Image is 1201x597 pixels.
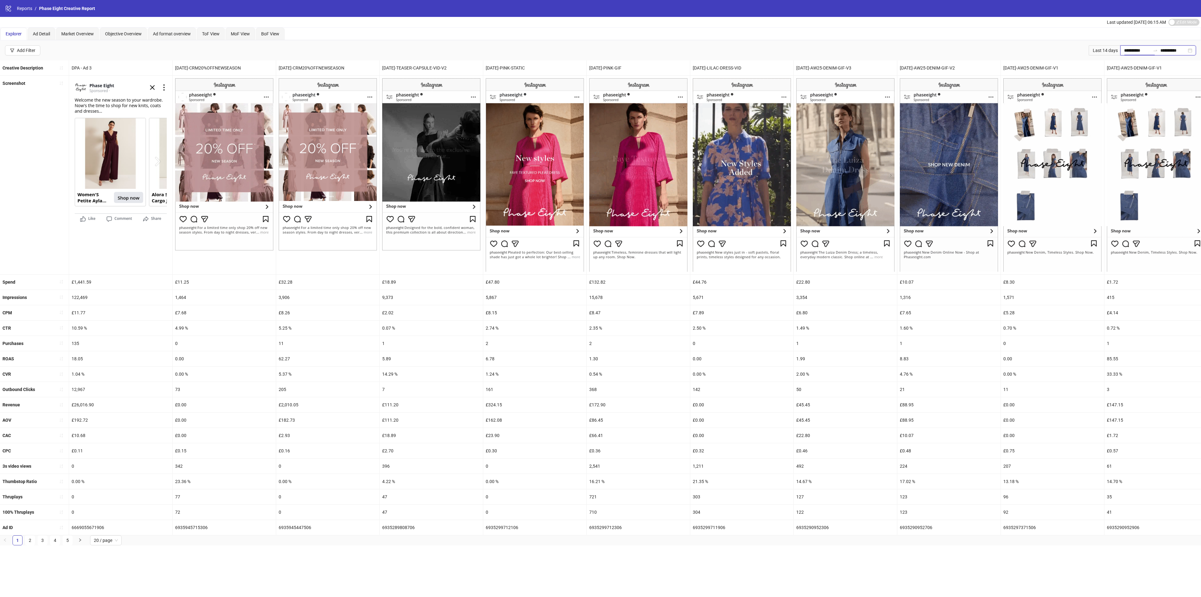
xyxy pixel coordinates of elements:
div: £0.32 [690,443,793,458]
div: £8.47 [587,305,690,320]
span: ToF View [202,31,220,36]
div: £162.08 [483,413,586,428]
div: £0.11 [69,443,172,458]
div: 6935945447506 [276,520,379,535]
div: 5.89 [380,351,483,366]
div: 0 [483,505,586,520]
div: £8.15 [483,305,586,320]
span: sort-ascending [59,495,63,499]
div: [DATE]-LILAC-DRESS-VID [690,60,793,75]
div: £86.45 [587,413,690,428]
div: £10.07 [897,275,1001,290]
img: Screenshot 6935290952306 [796,78,894,271]
div: 16.21 % [587,474,690,489]
a: 4 [50,536,60,545]
div: £88.95 [897,397,1001,412]
div: £6.80 [794,305,897,320]
div: 73 [173,382,276,397]
div: 14.29 % [380,367,483,382]
img: Screenshot 6935290952706 [900,78,998,271]
div: 4.76 % [897,367,1001,382]
div: 15,678 [587,290,690,305]
span: sort-ascending [59,341,63,345]
div: 368 [587,382,690,397]
div: £0.30 [483,443,586,458]
div: 9,373 [380,290,483,305]
div: £18.89 [380,275,483,290]
div: 0.00 % [276,474,379,489]
div: 0 [690,336,793,351]
div: 6.78 [483,351,586,366]
div: £1,441.59 [69,275,172,290]
li: 5 [63,535,73,545]
div: 721 [587,489,690,504]
img: Screenshot 6935945447506 [279,78,377,250]
div: 7 [380,382,483,397]
div: 207 [1001,459,1104,474]
div: 205 [276,382,379,397]
div: 1.49 % [794,321,897,336]
span: Phase Eight Creative Report [39,6,95,11]
img: Screenshot 6935945715306 [175,78,273,250]
div: 23.36 % [173,474,276,489]
div: 8.83 [897,351,1001,366]
b: AOV [3,418,11,423]
div: 62.27 [276,351,379,366]
div: £2,010.05 [276,397,379,412]
div: 10.59 % [69,321,172,336]
b: Ad ID [3,525,13,530]
div: £0.00 [1001,413,1104,428]
span: to [1153,48,1158,53]
b: CPC [3,448,11,453]
div: 1,571 [1001,290,1104,305]
a: 1 [13,536,22,545]
div: 2.74 % [483,321,586,336]
div: £18.89 [380,428,483,443]
div: 304 [690,505,793,520]
div: £88.95 [897,413,1001,428]
div: 303 [690,489,793,504]
div: 0.00 % [690,367,793,382]
div: 122,469 [69,290,172,305]
b: ROAS [3,356,14,361]
b: CPM [3,310,12,315]
b: Spend [3,280,15,285]
div: 396 [380,459,483,474]
div: £0.15 [173,443,276,458]
div: 0 [276,505,379,520]
div: 5.37 % [276,367,379,382]
span: sort-ascending [59,403,63,407]
div: 0 [276,459,379,474]
div: 710 [587,505,690,520]
img: Screenshot 6669055671906 [72,78,170,224]
div: 127 [794,489,897,504]
div: 6935289808706 [380,520,483,535]
button: right [75,535,85,545]
li: 2 [25,535,35,545]
div: £132.82 [587,275,690,290]
span: sort-ascending [59,326,63,330]
a: 5 [63,536,72,545]
div: 2.35 % [587,321,690,336]
div: DPA - Ad 3 [69,60,172,75]
div: 72 [173,505,276,520]
div: 3,354 [794,290,897,305]
div: 0 [276,489,379,504]
div: [DATE]-PINK-STATIC [483,60,586,75]
li: Next Page [75,535,85,545]
div: £182.73 [276,413,379,428]
span: sort-ascending [59,449,63,453]
span: sort-ascending [59,464,63,468]
span: BoF View [261,31,279,36]
div: £2.02 [380,305,483,320]
div: £7.65 [897,305,1001,320]
b: Outbound Clicks [3,387,35,392]
span: sort-ascending [59,357,63,361]
div: 0.00 % [1001,367,1104,382]
span: Ad Detail [33,31,50,36]
div: 6935299712106 [483,520,586,535]
span: filter [10,48,14,53]
b: Thruplays [3,494,23,499]
div: 1 [380,336,483,351]
div: 135 [69,336,172,351]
